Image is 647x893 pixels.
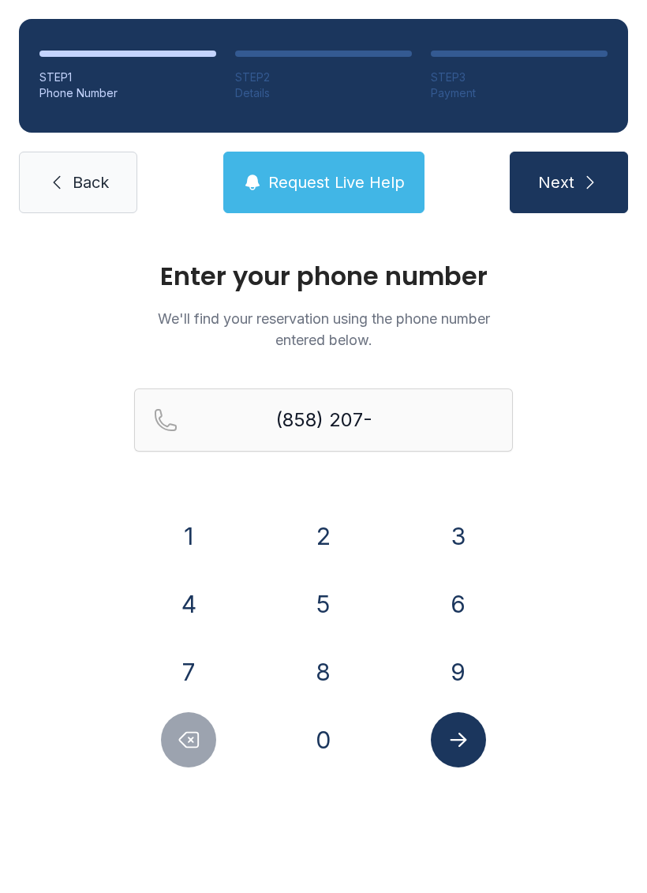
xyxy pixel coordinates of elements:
button: Submit lookup form [431,712,486,767]
button: 0 [296,712,351,767]
div: Payment [431,85,608,101]
span: Next [538,171,574,193]
button: Delete number [161,712,216,767]
button: 1 [161,508,216,564]
span: Request Live Help [268,171,405,193]
button: 9 [431,644,486,700]
div: STEP 3 [431,69,608,85]
button: 2 [296,508,351,564]
button: 7 [161,644,216,700]
button: 4 [161,576,216,632]
div: STEP 1 [39,69,216,85]
div: Details [235,85,412,101]
button: 6 [431,576,486,632]
div: Phone Number [39,85,216,101]
button: 8 [296,644,351,700]
h1: Enter your phone number [134,264,513,289]
div: STEP 2 [235,69,412,85]
p: We'll find your reservation using the phone number entered below. [134,308,513,351]
button: 3 [431,508,486,564]
span: Back [73,171,109,193]
input: Reservation phone number [134,388,513,452]
button: 5 [296,576,351,632]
